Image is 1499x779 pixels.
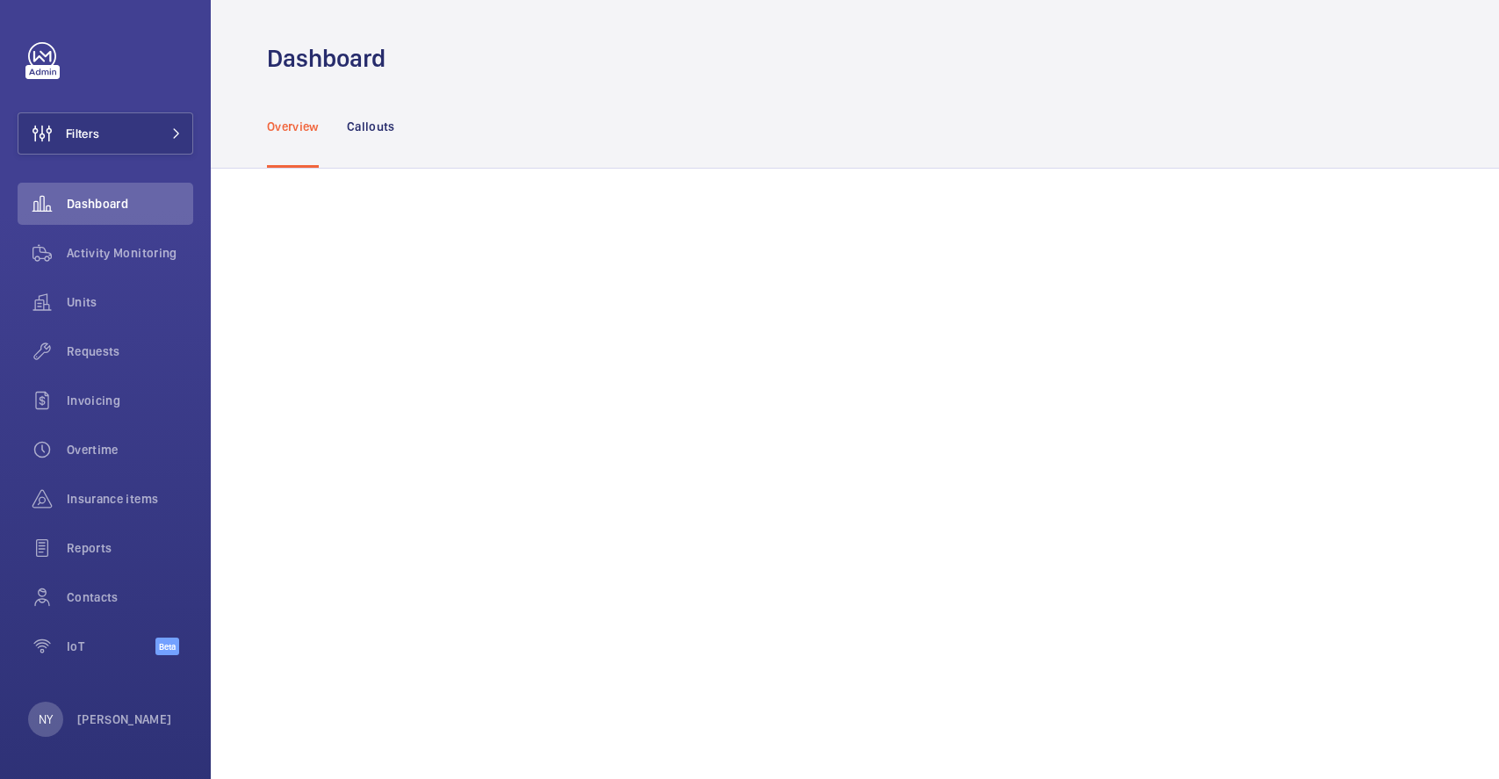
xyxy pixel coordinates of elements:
[67,539,193,557] span: Reports
[67,392,193,409] span: Invoicing
[67,293,193,311] span: Units
[347,118,395,135] p: Callouts
[66,125,99,142] span: Filters
[67,638,155,655] span: IoT
[77,710,172,728] p: [PERSON_NAME]
[67,244,193,262] span: Activity Monitoring
[39,710,53,728] p: NY
[67,490,193,508] span: Insurance items
[67,195,193,213] span: Dashboard
[267,42,396,75] h1: Dashboard
[18,112,193,155] button: Filters
[267,118,319,135] p: Overview
[67,441,193,458] span: Overtime
[155,638,179,655] span: Beta
[67,343,193,360] span: Requests
[67,588,193,606] span: Contacts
